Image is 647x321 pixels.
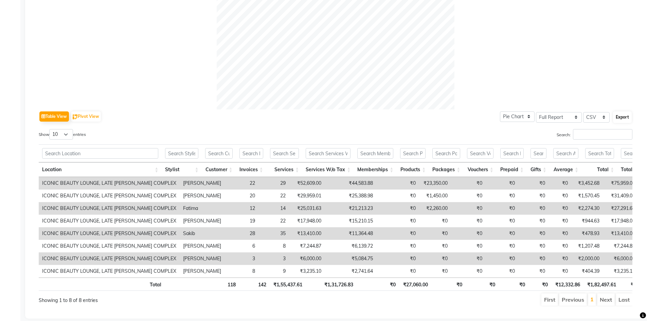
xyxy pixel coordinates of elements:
[39,227,180,240] td: ICONIC BEAUTY LOUNGE, LATE [PERSON_NAME] COMPLEX
[486,240,518,252] td: ₹0
[39,162,162,177] th: Location: activate to sort column ascending
[550,162,582,177] th: Average: activate to sort column ascending
[289,265,325,278] td: ₹3,235.10
[258,252,289,265] td: 3
[258,177,289,190] td: 29
[325,215,376,227] td: ₹15,210.15
[180,252,224,265] td: [PERSON_NAME]
[357,278,399,291] th: ₹0
[267,162,303,177] th: Services: activate to sort column ascending
[603,215,639,227] td: ₹17,948.00
[571,202,603,215] td: ₹2,274.30
[571,265,603,278] td: ₹404.39
[180,190,224,202] td: [PERSON_NAME]
[289,177,325,190] td: ₹52,609.00
[429,162,464,177] th: Packages: activate to sort column ascending
[603,177,639,190] td: ₹75,959.00
[39,278,165,291] th: Total
[603,240,639,252] td: ₹7,244.87
[376,252,419,265] td: ₹0
[325,265,376,278] td: ₹2,741.64
[518,265,549,278] td: ₹0
[224,265,258,278] td: 8
[419,240,451,252] td: ₹0
[399,278,431,291] th: ₹27,060.00
[39,265,180,278] td: ICONIC BEAUTY LOUNGE, LATE [PERSON_NAME] COMPLEX
[486,215,518,227] td: ₹0
[224,215,258,227] td: 19
[527,162,550,177] th: Gifts: activate to sort column ascending
[258,190,289,202] td: 22
[451,240,486,252] td: ₹0
[39,215,180,227] td: ICONIC BEAUTY LOUNGE, LATE [PERSON_NAME] COMPLEX
[486,190,518,202] td: ₹0
[224,252,258,265] td: 3
[400,148,426,159] input: Search Products
[549,177,571,190] td: ₹0
[518,190,549,202] td: ₹0
[289,227,325,240] td: ₹13,410.00
[451,252,486,265] td: ₹0
[486,265,518,278] td: ₹0
[357,148,393,159] input: Search Memberships
[376,240,419,252] td: ₹0
[306,278,357,291] th: ₹1,31,726.83
[431,278,466,291] th: ₹0
[376,215,419,227] td: ₹0
[419,252,451,265] td: ₹0
[258,240,289,252] td: 8
[549,190,571,202] td: ₹0
[500,148,524,159] input: Search Prepaid
[224,177,258,190] td: 22
[258,215,289,227] td: 22
[603,252,639,265] td: ₹6,000.00
[419,227,451,240] td: ₹0
[39,111,69,122] button: Table View
[180,240,224,252] td: [PERSON_NAME]
[466,278,499,291] th: ₹0
[571,240,603,252] td: ₹1,207.48
[289,252,325,265] td: ₹6,000.00
[239,278,270,291] th: 142
[464,162,497,177] th: Vouchers: activate to sort column ascending
[202,162,236,177] th: Customer: activate to sort column ascending
[162,162,202,177] th: Stylist: activate to sort column ascending
[302,162,354,177] th: Services W/o Tax: activate to sort column ascending
[497,162,527,177] th: Prepaid: activate to sort column ascending
[397,162,429,177] th: Products: activate to sort column ascending
[419,215,451,227] td: ₹0
[325,202,376,215] td: ₹21,213.23
[354,162,397,177] th: Memberships: activate to sort column ascending
[571,215,603,227] td: ₹944.63
[39,190,180,202] td: ICONIC BEAUTY LOUNGE, LATE [PERSON_NAME] COMPLEX
[553,148,578,159] input: Search Average
[518,202,549,215] td: ₹0
[73,114,78,120] img: pivot.png
[603,202,639,215] td: ₹27,291.63
[571,252,603,265] td: ₹2,000.00
[451,202,486,215] td: ₹0
[270,148,299,159] input: Search Services
[236,162,267,177] th: Invoices: activate to sort column ascending
[258,202,289,215] td: 14
[590,296,594,303] a: 1
[451,177,486,190] td: ₹0
[419,265,451,278] td: ₹0
[549,240,571,252] td: ₹0
[258,227,289,240] td: 35
[39,240,180,252] td: ICONIC BEAUTY LOUNGE, LATE [PERSON_NAME] COMPLEX
[224,227,258,240] td: 28
[325,177,376,190] td: ₹44,583.88
[486,252,518,265] td: ₹0
[325,252,376,265] td: ₹5,084.75
[419,177,451,190] td: ₹23,350.00
[585,148,614,159] input: Search Total
[205,278,239,291] th: 118
[549,202,571,215] td: ₹0
[376,265,419,278] td: ₹0
[531,148,546,159] input: Search Gifts
[603,190,639,202] td: ₹31,409.01
[518,240,549,252] td: ₹0
[289,215,325,227] td: ₹17,948.00
[571,177,603,190] td: ₹3,452.68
